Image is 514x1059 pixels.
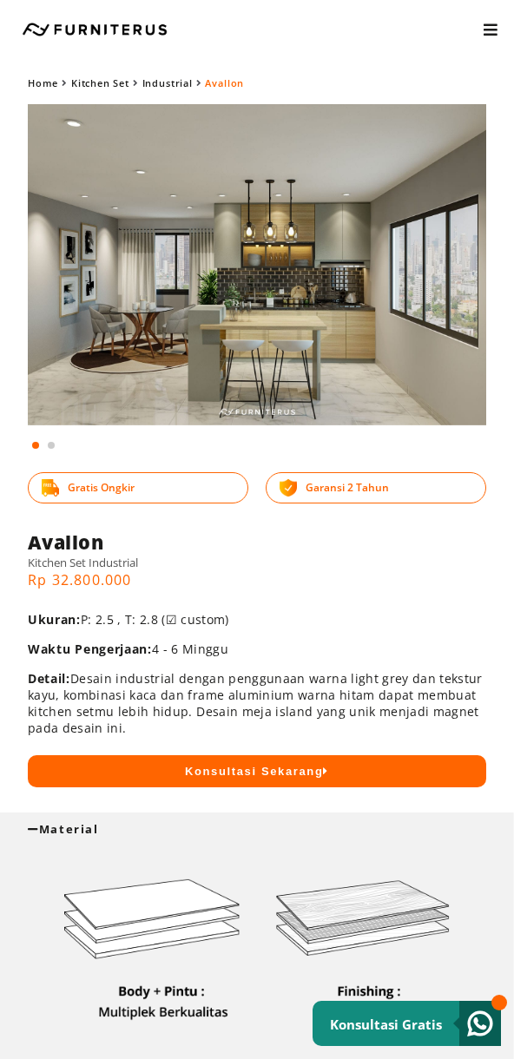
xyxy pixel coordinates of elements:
p: P: 2.5 , T: 2.8 (☑ custom) [28,611,486,628]
a: Kitchen Set [71,76,129,89]
span: Gratis Ongkir [68,480,135,495]
span: Avallon [205,76,244,89]
a: Konsultasi Gratis [313,1001,501,1046]
p: Desain industrial dengan penggunaan warna light grey dan tekstur kayu, kombinasi kaca dan frame a... [28,670,486,736]
img: Avallon Kitchen Set Industrial by Furniterus [28,104,486,425]
small: Konsultasi Gratis [330,1016,442,1033]
div: Material [28,821,486,837]
p: 4 - 6 Minggu [28,641,486,657]
button: Konsultasi Sekarang [28,755,486,787]
p: Rp 32.800.000 [28,570,486,589]
h5: Kitchen Set Industrial [28,555,486,570]
span: Garansi 2 Tahun [306,480,389,495]
span: Waktu Pengerjaan: [28,641,152,657]
h1: Avallon [28,529,486,555]
span: Ukuran: [28,611,81,628]
span: Detail: [28,670,70,687]
a: Industrial [142,76,193,89]
a: Home [28,76,58,89]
